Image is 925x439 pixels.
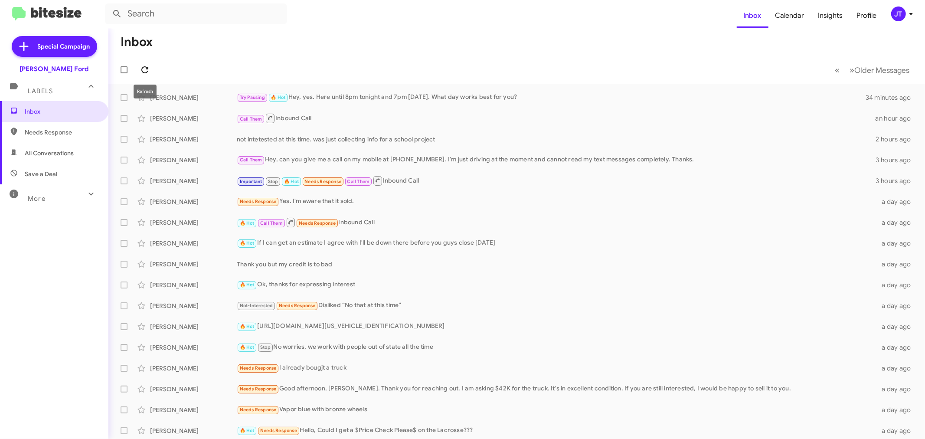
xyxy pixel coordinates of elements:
div: Inbound Call [237,175,875,186]
div: not intetested at this time. was just collecting info for a school project [237,135,875,144]
div: a day ago [875,239,918,248]
div: Refresh [134,85,157,98]
div: [PERSON_NAME] [150,364,237,373]
span: Needs Response [299,220,336,226]
div: [PERSON_NAME] Ford [20,65,89,73]
span: 🔥 Hot [271,95,285,100]
div: [PERSON_NAME] [150,218,237,227]
span: Inbox [25,107,98,116]
button: Next [844,61,915,79]
div: [PERSON_NAME] [150,301,237,310]
span: Needs Response [240,386,277,392]
div: a day ago [875,218,918,227]
div: a day ago [875,406,918,414]
span: 🔥 Hot [240,282,255,288]
div: a day ago [875,343,918,352]
span: Older Messages [854,66,909,75]
div: [PERSON_NAME] [150,260,237,269]
div: [PERSON_NAME] [150,343,237,352]
span: Needs Response [240,407,277,413]
div: Vapor blue with bronze wheels [237,405,875,415]
span: Labels [28,87,53,95]
div: [PERSON_NAME] [150,385,237,393]
a: Calendar [768,3,811,28]
span: More [28,195,46,203]
div: [PERSON_NAME] [150,93,237,102]
span: Save a Deal [25,170,57,178]
div: If I can get an estimate I agree with I'll be down there before you guys close [DATE] [237,238,875,248]
span: « [835,65,840,75]
a: Special Campaign [12,36,97,57]
a: Insights [811,3,850,28]
span: 🔥 Hot [240,344,255,350]
div: [PERSON_NAME] [150,114,237,123]
div: Inbound Call [237,113,875,124]
a: Profile [850,3,884,28]
button: JT [884,7,915,21]
span: Stop [268,179,278,184]
span: 🔥 Hot [240,428,255,433]
div: Yes. I'm aware that it sold. [237,197,875,206]
div: an hour ago [875,114,918,123]
div: a day ago [875,301,918,310]
span: All Conversations [25,149,74,157]
button: Previous [830,61,845,79]
span: 🔥 Hot [240,324,255,329]
div: a day ago [875,364,918,373]
div: 2 hours ago [875,135,918,144]
input: Search [105,3,287,24]
span: Needs Response [240,199,277,204]
div: [PERSON_NAME] [150,177,237,185]
div: [PERSON_NAME] [150,406,237,414]
span: Important [240,179,262,184]
span: Needs Response [240,365,277,371]
div: 3 hours ago [875,177,918,185]
span: Call Them [260,220,283,226]
span: Needs Response [304,179,341,184]
div: [URL][DOMAIN_NAME][US_VEHICLE_IDENTIFICATION_NUMBER] [237,321,875,331]
div: Hey, can you give me a call on my mobile at [PHONE_NUMBER]. I'm just driving at the moment and ca... [237,155,875,165]
div: 3 hours ago [875,156,918,164]
span: Needs Response [25,128,98,137]
span: 🔥 Hot [240,240,255,246]
span: 🔥 Hot [240,220,255,226]
span: Try Pausing [240,95,265,100]
span: Stop [260,344,271,350]
div: Ok, thanks for expressing interest [237,280,875,290]
span: Needs Response [279,303,316,308]
a: Inbox [737,3,768,28]
span: Needs Response [260,428,297,433]
div: Disliked “No that at this time” [237,301,875,311]
div: a day ago [875,426,918,435]
div: [PERSON_NAME] [150,281,237,289]
div: JT [891,7,906,21]
div: Inbound Call [237,217,875,228]
div: Good afternoon, [PERSON_NAME]. Thank you for reaching out. I am asking $42K for the truck. It's i... [237,384,875,394]
div: a day ago [875,197,918,206]
div: a day ago [875,385,918,393]
div: a day ago [875,322,918,331]
div: [PERSON_NAME] [150,135,237,144]
h1: Inbox [121,35,153,49]
span: Special Campaign [38,42,90,51]
div: I already bougjt a truck [237,363,875,373]
span: Call Them [240,116,262,122]
div: [PERSON_NAME] [150,322,237,331]
div: 34 minutes ago [866,93,918,102]
span: Call Them [240,157,262,163]
div: [PERSON_NAME] [150,239,237,248]
div: Thank you but my credit is to bad [237,260,875,269]
div: Hello, Could I get a $Price Check Please$ on the Lacrosse??? [237,426,875,436]
div: [PERSON_NAME] [150,156,237,164]
nav: Page navigation example [830,61,915,79]
div: a day ago [875,281,918,289]
span: 🔥 Hot [284,179,299,184]
span: Not-Interested [240,303,273,308]
span: Call Them [347,179,369,184]
div: Hey, yes. Here until 8pm tonight and 7pm [DATE]. What day works best for you? [237,92,866,102]
div: [PERSON_NAME] [150,426,237,435]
